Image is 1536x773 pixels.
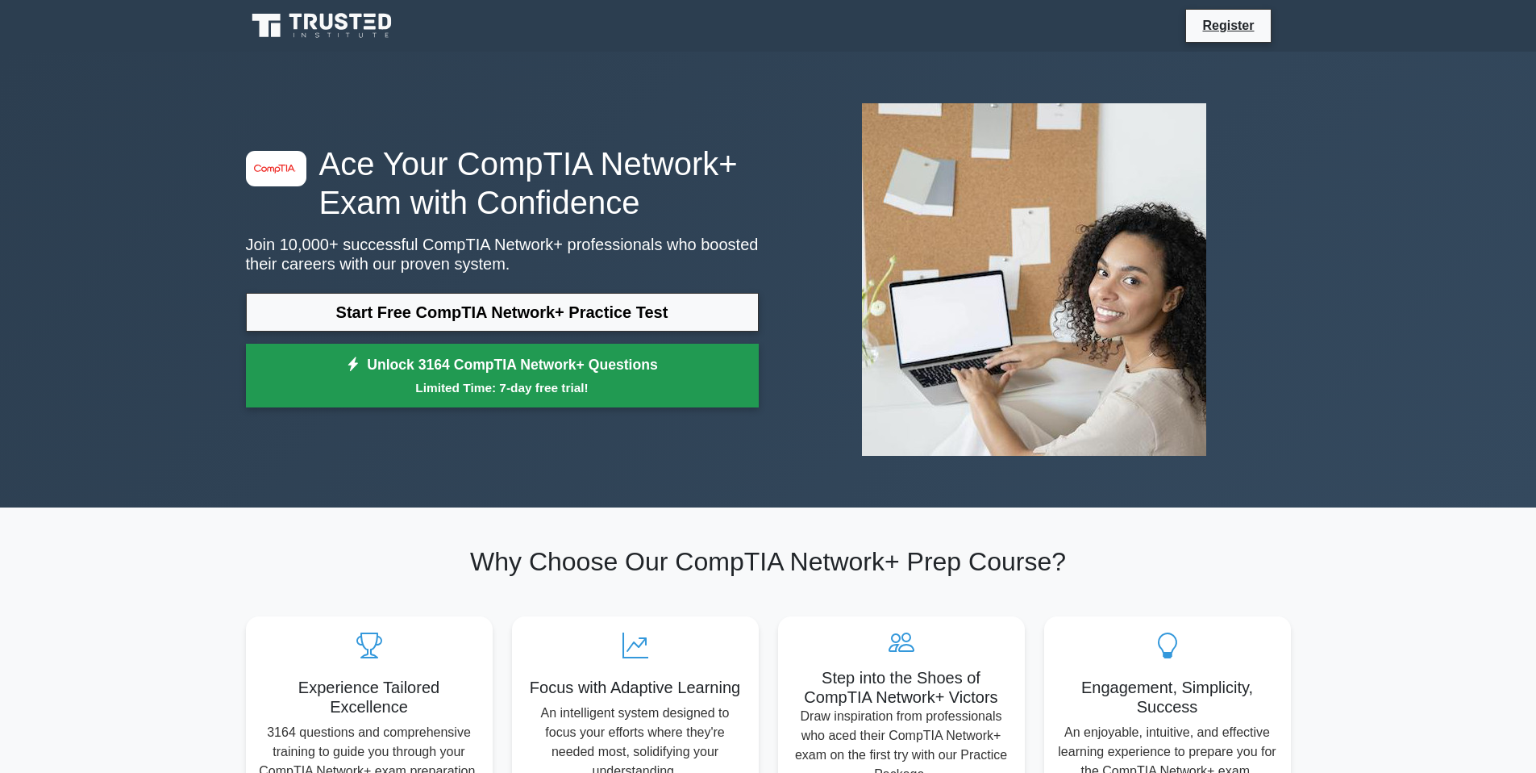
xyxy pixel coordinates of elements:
[259,678,480,717] h5: Experience Tailored Excellence
[791,668,1012,707] h5: Step into the Shoes of CompTIA Network+ Victors
[266,378,739,397] small: Limited Time: 7-day free trial!
[246,235,759,274] p: Join 10,000+ successful CompTIA Network+ professionals who boosted their careers with our proven ...
[246,344,759,408] a: Unlock 3164 CompTIA Network+ QuestionsLimited Time: 7-day free trial!
[246,546,1291,577] h2: Why Choose Our CompTIA Network+ Prep Course?
[1057,678,1278,717] h5: Engagement, Simplicity, Success
[246,293,759,332] a: Start Free CompTIA Network+ Practice Test
[1193,15,1263,36] a: Register
[246,144,759,222] h1: Ace Your CompTIA Network+ Exam with Confidence
[525,678,746,697] h5: Focus with Adaptive Learning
